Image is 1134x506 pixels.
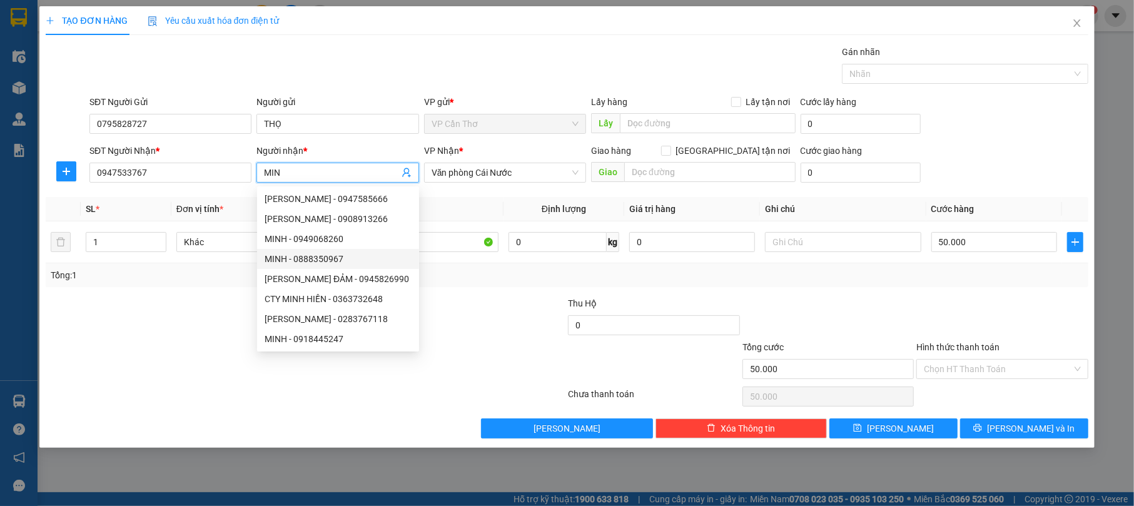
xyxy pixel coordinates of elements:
span: save [853,423,862,433]
div: SĐT Người Gửi [89,95,251,109]
span: VP Cần Thơ [432,114,579,133]
div: Người nhận [256,144,418,158]
div: VŨ HOÀNG MINH - 0908913266 [257,209,419,229]
div: MINH - 0918445247 [257,329,419,349]
span: SL [86,204,96,214]
th: Ghi chú [760,197,926,221]
input: Dọc đường [624,162,795,182]
div: MINH - 0949068260 [265,232,412,246]
div: VŨ HOÀNG MINH - 0283767118 [257,309,419,329]
div: Tổng: 1 [51,268,438,282]
div: NGUYỆT MINH - 0947585666 [257,189,419,209]
span: kg [607,232,619,252]
img: icon [148,16,158,26]
input: Dọc đường [620,113,795,133]
label: Cước giao hàng [801,146,863,156]
span: Khác [184,233,325,251]
span: Tổng cước [742,342,784,352]
button: deleteXóa Thông tin [656,418,827,438]
span: user-add [402,168,412,178]
span: [PERSON_NAME] [534,422,600,435]
span: Lấy [591,113,620,133]
span: Giao hàng [591,146,631,156]
div: SĐT Người Nhận [89,144,251,158]
span: plus [46,16,54,25]
button: delete [51,232,71,252]
span: close [1072,18,1082,28]
label: Cước lấy hàng [801,97,857,107]
span: Văn phòng Cái Nước [432,163,579,182]
div: CTY MINH HIỀN - 0363732648 [265,292,412,306]
span: Yêu cầu xuất hóa đơn điện tử [148,16,280,26]
label: Hình thức thanh toán [916,342,1000,352]
span: TẠO ĐƠN HÀNG [46,16,127,26]
input: Ghi Chú [765,232,921,252]
span: Cước hàng [931,204,975,214]
button: save[PERSON_NAME] [829,418,958,438]
div: MINH - 0918445247 [265,332,412,346]
span: [PERSON_NAME] [867,422,934,435]
span: Giao [591,162,624,182]
div: MINH - 0949068260 [257,229,419,249]
input: Cước lấy hàng [801,114,921,134]
input: VD: Bàn, Ghế [342,232,499,252]
div: MINH - 0888350967 [265,252,412,266]
span: printer [973,423,982,433]
div: [PERSON_NAME] - 0947585666 [265,192,412,206]
div: MINH - 0888350967 [257,249,419,269]
div: [PERSON_NAME] - 0908913266 [265,212,412,226]
div: [PERSON_NAME] - 0283767118 [265,312,412,326]
span: Giá trị hàng [629,204,676,214]
span: delete [707,423,716,433]
label: Gán nhãn [842,47,880,57]
button: plus [56,161,76,181]
span: [GEOGRAPHIC_DATA] tận nơi [671,144,796,158]
div: Chưa thanh toán [567,387,741,409]
input: 0 [629,232,755,252]
span: Xóa Thông tin [721,422,775,435]
span: VP Nhận [424,146,459,156]
input: Cước giao hàng [801,163,921,183]
div: NGUYỄN MINH ĐẢM - 0945826990 [257,269,419,289]
span: Đơn vị tính [176,204,223,214]
div: Người gửi [256,95,418,109]
span: plus [57,166,76,176]
div: CTY MINH HIỀN - 0363732648 [257,289,419,309]
span: [PERSON_NAME] và In [987,422,1075,435]
span: Lấy tận nơi [741,95,796,109]
button: [PERSON_NAME] [481,418,652,438]
span: plus [1068,237,1083,247]
div: VP gửi [424,95,586,109]
button: plus [1067,232,1083,252]
span: Định lượng [542,204,586,214]
span: Thu Hộ [568,298,597,308]
span: Lấy hàng [591,97,627,107]
button: Close [1060,6,1095,41]
div: [PERSON_NAME] ĐẢM - 0945826990 [265,272,412,286]
button: printer[PERSON_NAME] và In [960,418,1088,438]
